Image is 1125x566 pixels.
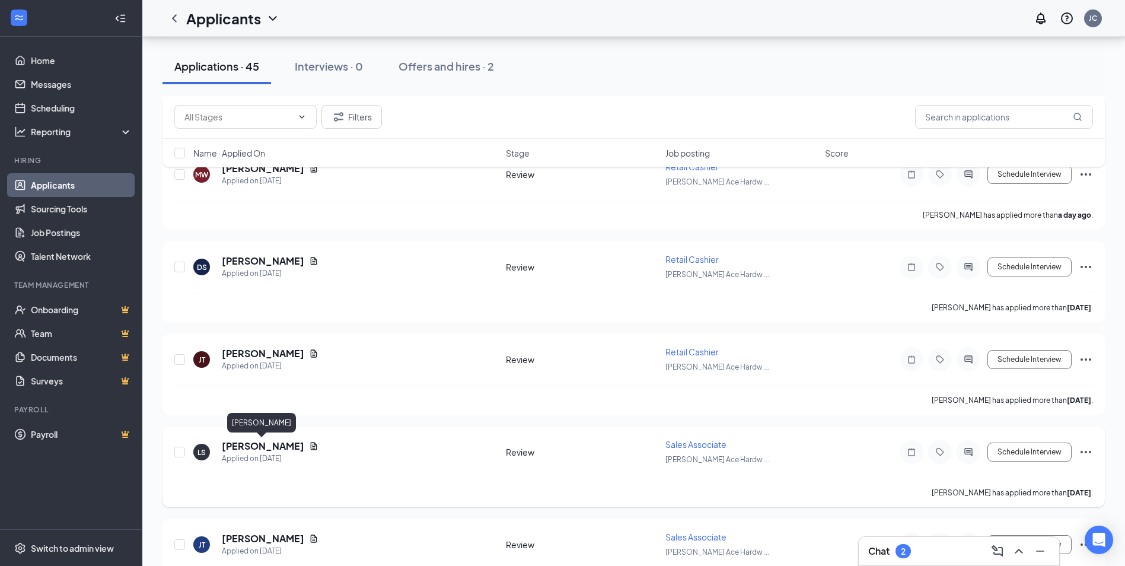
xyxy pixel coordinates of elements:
[31,298,132,322] a: OnboardingCrown
[1058,211,1091,220] b: a day ago
[665,177,769,186] span: [PERSON_NAME] Ace Hardw ...
[309,441,318,451] svg: Document
[665,270,769,279] span: [PERSON_NAME] Ace Hardw ...
[987,535,1072,554] button: Schedule Interview
[923,210,1093,220] p: [PERSON_NAME] has applied more than .
[31,72,132,96] a: Messages
[297,112,307,122] svg: ChevronDown
[933,355,947,364] svg: Tag
[1073,112,1082,122] svg: MagnifyingGlass
[961,355,976,364] svg: ActiveChat
[1089,13,1097,23] div: JC
[222,545,318,557] div: Applied on [DATE]
[987,350,1072,369] button: Schedule Interview
[197,262,207,272] div: DS
[1060,11,1074,26] svg: QuestionInfo
[309,256,318,266] svg: Document
[506,354,658,365] div: Review
[167,11,181,26] svg: ChevronLeft
[665,455,769,464] span: [PERSON_NAME] Ace Hardw ...
[904,447,919,457] svg: Note
[665,532,726,542] span: Sales Associate
[14,126,26,138] svg: Analysis
[1067,396,1091,405] b: [DATE]
[399,59,494,74] div: Offers and hires · 2
[825,147,849,159] span: Score
[295,59,363,74] div: Interviews · 0
[1079,352,1093,367] svg: Ellipses
[14,280,130,290] div: Team Management
[222,255,304,268] h5: [PERSON_NAME]
[961,262,976,272] svg: ActiveChat
[665,147,710,159] span: Job posting
[14,405,130,415] div: Payroll
[31,542,114,554] div: Switch to admin view
[14,542,26,554] svg: Settings
[987,257,1072,276] button: Schedule Interview
[31,244,132,268] a: Talent Network
[1034,11,1048,26] svg: Notifications
[14,155,130,166] div: Hiring
[1079,538,1093,552] svg: Ellipses
[932,303,1093,313] p: [PERSON_NAME] has applied more than .
[199,540,205,550] div: JT
[222,440,304,453] h5: [PERSON_NAME]
[933,447,947,457] svg: Tag
[1012,544,1026,558] svg: ChevronUp
[932,395,1093,405] p: [PERSON_NAME] has applied more than .
[321,105,382,129] button: Filter Filters
[31,96,132,120] a: Scheduling
[309,349,318,358] svg: Document
[665,439,726,450] span: Sales Associate
[506,261,658,273] div: Review
[506,539,658,551] div: Review
[1085,526,1113,554] div: Open Intercom Messenger
[222,453,318,465] div: Applied on [DATE]
[184,110,292,123] input: All Stages
[31,422,132,446] a: PayrollCrown
[186,8,261,28] h1: Applicants
[197,447,206,457] div: LS
[13,12,25,24] svg: WorkstreamLogo
[222,268,318,279] div: Applied on [DATE]
[915,105,1093,129] input: Search in applications
[31,345,132,369] a: DocumentsCrown
[901,546,906,557] div: 2
[665,548,769,557] span: [PERSON_NAME] Ace Hardw ...
[332,110,346,124] svg: Filter
[309,534,318,543] svg: Document
[31,49,132,72] a: Home
[222,347,304,360] h5: [PERSON_NAME]
[1009,542,1028,561] button: ChevronUp
[1079,260,1093,274] svg: Ellipses
[988,542,1007,561] button: ComposeMessage
[665,346,719,357] span: Retail Cashier
[227,413,296,433] div: [PERSON_NAME]
[868,545,890,558] h3: Chat
[31,221,132,244] a: Job Postings
[222,175,318,187] div: Applied on [DATE]
[665,254,719,265] span: Retail Cashier
[222,532,304,545] h5: [PERSON_NAME]
[987,443,1072,462] button: Schedule Interview
[1067,488,1091,497] b: [DATE]
[665,363,769,371] span: [PERSON_NAME] Ace Hardw ...
[1033,544,1047,558] svg: Minimize
[990,544,1005,558] svg: ComposeMessage
[933,262,947,272] svg: Tag
[904,355,919,364] svg: Note
[932,488,1093,498] p: [PERSON_NAME] has applied more than .
[1067,303,1091,312] b: [DATE]
[114,12,126,24] svg: Collapse
[506,147,530,159] span: Stage
[1079,445,1093,459] svg: Ellipses
[961,447,976,457] svg: ActiveChat
[31,322,132,345] a: TeamCrown
[1031,542,1050,561] button: Minimize
[174,59,259,74] div: Applications · 45
[506,446,658,458] div: Review
[904,262,919,272] svg: Note
[31,197,132,221] a: Sourcing Tools
[222,360,318,372] div: Applied on [DATE]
